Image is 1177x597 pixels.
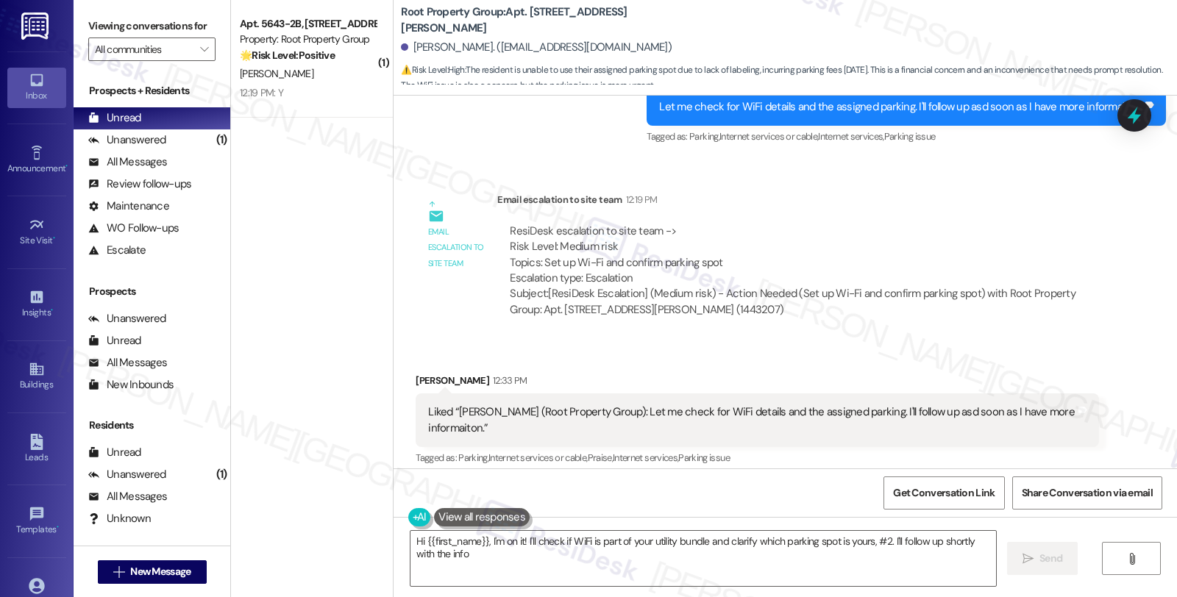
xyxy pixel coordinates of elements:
span: • [53,233,55,243]
div: Unread [88,333,141,348]
div: Email escalation to site team [497,192,1098,212]
div: 12:19 PM [622,192,658,207]
div: Unanswered [88,311,166,326]
div: Unread [88,445,141,460]
div: Unknown [88,511,151,526]
span: Parking issue [884,130,936,143]
div: Residents [74,418,230,433]
b: Root Property Group: Apt. [STREET_ADDRESS][PERSON_NAME] [401,4,695,36]
div: Apt. 5643-2B, [STREET_ADDRESS] [240,16,376,32]
div: 12:19 PM: Y [240,86,283,99]
div: All Messages [88,489,167,504]
div: Liked “[PERSON_NAME] (Root Property Group): Let me check for WiFi details and the assigned parkin... [428,404,1075,436]
div: ResiDesk escalation to site team -> Risk Level: Medium risk Topics: Set up Wi-Fi and confirm park... [510,224,1086,287]
strong: 🌟 Risk Level: Positive [240,49,335,62]
input: All communities [95,37,192,61]
div: (1) [213,463,231,486]
button: Get Conversation Link [883,476,1004,510]
div: All Messages [88,154,167,170]
a: Site Visit • [7,212,66,252]
textarea: Hi {{first_name}}, I'm on it! I'll check if WiFi is part of your utility bundle and clarify which... [410,531,996,586]
div: WO Follow-ups [88,221,179,236]
i:  [1023,553,1034,565]
span: Get Conversation Link [893,485,995,501]
div: Property: Root Property Group [240,32,376,47]
button: New Message [98,560,207,584]
label: Viewing conversations for [88,15,216,37]
div: Prospects + Residents [74,83,230,99]
div: Escalate [88,243,146,258]
div: All Messages [88,355,167,371]
span: Internet services , [613,451,678,464]
strong: ⚠️ Risk Level: High [401,64,464,76]
span: Internet services or cable , [719,130,818,143]
div: Unanswered [88,467,166,482]
i:  [1126,553,1137,565]
div: Email escalation to site team [428,224,486,271]
span: Parking , [689,130,719,143]
button: Send [1007,542,1078,575]
span: Parking issue [678,451,730,464]
a: Inbox [7,68,66,107]
div: Maintenance [88,199,169,214]
a: Buildings [7,357,66,396]
div: [PERSON_NAME]. ([EMAIL_ADDRESS][DOMAIN_NAME]) [401,40,672,55]
span: Send [1039,551,1062,566]
div: [PERSON_NAME] [416,373,1098,393]
a: Templates • [7,501,66,541]
span: Praise , [588,451,613,464]
img: ResiDesk Logo [21,12,51,40]
i:  [113,566,124,578]
div: 12:33 PM [489,373,527,388]
div: Tagged as: [416,447,1098,468]
span: • [65,161,68,171]
span: : The resident is unable to use their assigned parking spot due to lack of labeling, incurring pa... [401,62,1177,94]
span: Internet services , [818,130,883,143]
div: Review follow-ups [88,176,191,192]
div: Unanswered [88,132,166,148]
span: Share Conversation via email [1022,485,1153,501]
span: • [51,305,53,315]
div: New Inbounds [88,377,174,393]
div: Unread [88,110,141,126]
i:  [200,43,208,55]
div: Prospects [74,284,230,299]
div: Tagged as: [647,126,1166,147]
a: Insights • [7,285,66,324]
button: Share Conversation via email [1012,476,1162,510]
span: • [57,522,59,532]
span: [PERSON_NAME] [240,67,313,80]
span: Internet services or cable , [488,451,587,464]
div: Subject: [ResiDesk Escalation] (Medium risk) - Action Needed (Set up Wi-Fi and confirm parking sp... [510,286,1086,318]
span: New Message [130,564,191,579]
a: Leads [7,429,66,469]
span: Parking , [458,451,488,464]
div: Let me check for WiFi details and the assigned parking. I'll follow up asd soon as I have more in... [659,99,1142,115]
div: (1) [213,129,231,151]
